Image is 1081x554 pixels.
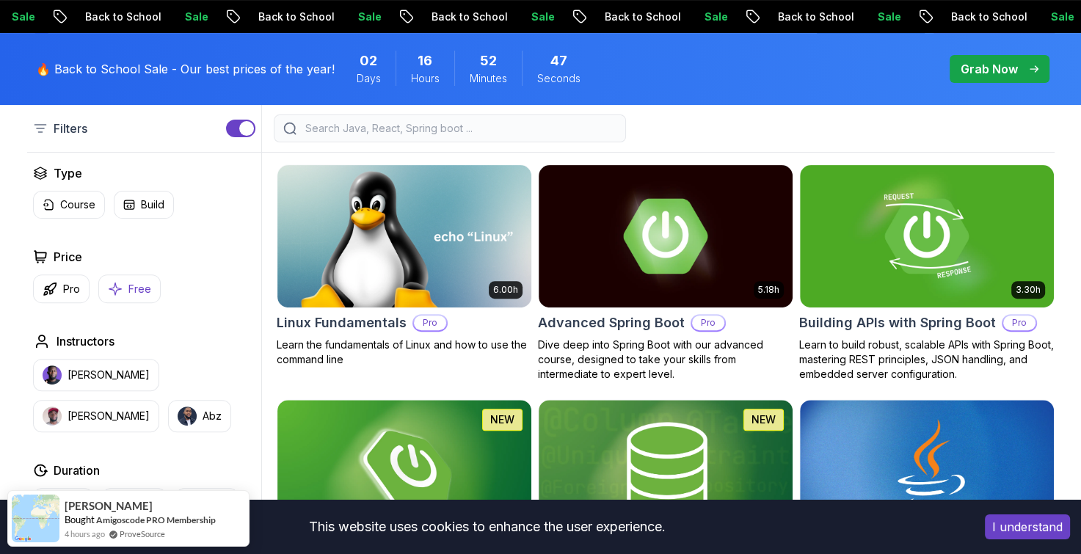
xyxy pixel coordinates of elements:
h2: Building APIs with Spring Boot [799,313,996,333]
span: Seconds [537,71,580,86]
p: Back to School [593,10,693,24]
p: NEW [490,412,514,427]
p: Course [60,197,95,212]
h2: Instructors [57,332,114,350]
p: Abz [203,409,222,423]
p: Back to School [939,10,1039,24]
button: Course [33,191,105,219]
img: instructor img [43,365,62,384]
img: Linux Fundamentals card [277,165,531,307]
p: Pro [63,282,80,296]
p: 5.18h [758,284,779,296]
button: Accept cookies [985,514,1070,539]
img: Spring Boot for Beginners card [277,400,531,542]
p: [PERSON_NAME] [68,409,150,423]
span: Hours [411,71,440,86]
span: 4 hours ago [65,528,105,540]
img: Spring Data JPA card [539,400,793,542]
img: provesource social proof notification image [12,495,59,542]
button: instructor img[PERSON_NAME] [33,400,159,432]
p: [PERSON_NAME] [68,368,150,382]
span: Minutes [470,71,507,86]
img: Building APIs with Spring Boot card [800,165,1054,307]
span: 52 Minutes [480,51,497,71]
img: Java for Beginners card [800,400,1054,542]
button: Build [114,191,174,219]
p: Back to School [247,10,346,24]
button: instructor img[PERSON_NAME] [33,359,159,391]
button: Free [98,274,161,303]
span: 2 Days [360,51,377,71]
p: Filters [54,120,87,137]
h2: Price [54,248,82,266]
p: 🔥 Back to School Sale - Our best prices of the year! [36,60,335,78]
a: Building APIs with Spring Boot card3.30hBuilding APIs with Spring BootProLearn to build robust, s... [799,164,1055,382]
a: Amigoscode PRO Membership [96,514,216,525]
a: ProveSource [120,528,165,540]
p: Pro [692,316,724,330]
p: Pro [1003,316,1035,330]
p: 3.30h [1016,284,1041,296]
img: instructor img [43,407,62,426]
span: 16 Hours [418,51,432,71]
p: Learn to build robust, scalable APIs with Spring Boot, mastering REST principles, JSON handling, ... [799,338,1055,382]
button: +3 Hours [175,488,239,516]
button: Pro [33,274,90,303]
h2: Advanced Spring Boot [538,313,685,333]
p: Sale [693,10,740,24]
span: [PERSON_NAME] [65,500,153,512]
a: Advanced Spring Boot card5.18hAdvanced Spring BootProDive deep into Spring Boot with our advanced... [538,164,793,382]
p: 6.00h [493,284,518,296]
button: instructor imgAbz [168,400,231,432]
p: Back to School [420,10,520,24]
img: Advanced Spring Boot card [539,165,793,307]
p: Pro [414,316,446,330]
h2: Linux Fundamentals [277,313,407,333]
span: Days [357,71,381,86]
h2: Duration [54,462,100,479]
p: Back to School [766,10,866,24]
a: Linux Fundamentals card6.00hLinux FundamentalsProLearn the fundamentals of Linux and how to use t... [277,164,532,367]
p: Sale [520,10,567,24]
p: Build [141,197,164,212]
p: Sale [173,10,220,24]
p: Back to School [73,10,173,24]
input: Search Java, React, Spring boot ... [302,121,616,136]
img: instructor img [178,407,197,426]
p: Free [128,282,151,296]
p: Learn the fundamentals of Linux and how to use the command line [277,338,532,367]
button: 0-1 Hour [33,488,93,516]
span: Bought [65,514,95,525]
span: 47 Seconds [550,51,567,71]
p: Sale [346,10,393,24]
p: Dive deep into Spring Boot with our advanced course, designed to take your skills from intermedia... [538,338,793,382]
p: NEW [751,412,776,427]
button: 1-3 Hours [102,488,167,516]
p: Sale [866,10,913,24]
h2: Type [54,164,82,182]
p: Grab Now [961,60,1018,78]
div: This website uses cookies to enhance the user experience. [11,511,963,543]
